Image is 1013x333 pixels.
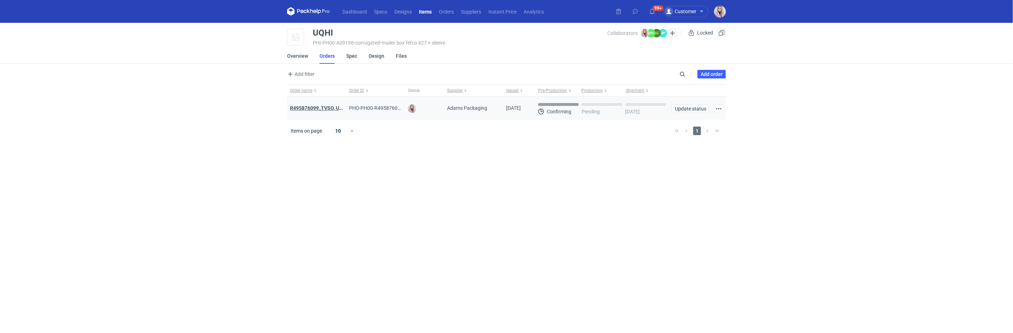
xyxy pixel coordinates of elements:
[678,70,701,78] input: Search
[290,105,348,111] a: R495876099_TVSO, UQHI
[485,7,520,16] a: Instant Price
[349,105,432,111] span: PHO-PH00-R495876099_TVSO,-UQHI
[290,88,312,93] span: Order name
[697,70,726,78] a: Add order
[287,48,308,64] a: Overview
[391,7,415,16] a: Designs
[435,7,457,16] a: Orders
[535,85,580,96] button: Pre-Production
[327,126,350,136] div: 10
[415,7,435,16] a: Items
[506,88,519,93] span: Issued
[663,6,714,17] button: Customer
[503,85,535,96] button: Issued
[675,106,706,111] span: Update status
[444,85,503,96] button: Supplier
[672,104,709,113] button: Update status
[624,85,669,96] button: Shipment
[286,70,315,78] button: Add filter
[313,40,608,46] div: PHI-PH00-A09156
[447,88,463,93] span: Supplier
[715,104,723,113] button: Actions
[457,7,485,16] a: Suppliers
[608,30,638,36] span: Collaborators
[320,48,335,64] a: Orders
[538,88,567,93] span: Pre-Production
[580,85,624,96] button: Production
[547,109,571,114] p: Confirming
[287,85,346,96] button: Order name
[354,40,380,46] span: • corrugated
[659,29,667,37] figcaption: MP
[408,104,416,113] img: Klaudia Wiśniewska
[520,7,547,16] a: Analytics
[291,127,322,134] span: Items on page
[313,29,333,37] div: UQHI
[714,6,726,17] img: Klaudia Wiśniewska
[717,29,726,37] button: Duplicate Item
[582,109,600,114] p: Pending
[287,7,330,16] svg: Packhelp Pro
[581,88,603,93] span: Production
[396,48,407,64] a: Files
[408,88,420,93] span: Owner
[647,29,655,37] figcaption: MN
[444,97,503,119] div: Adams Packaging
[626,88,644,93] span: Shipment
[625,109,640,114] p: [DATE]
[339,7,370,16] a: Dashboard
[447,104,487,112] span: Adams Packaging
[349,88,364,93] span: Order ID
[641,29,649,37] img: Klaudia Wiśniewska
[380,40,445,46] span: • mailer box fefco 427 + sleeve
[687,29,715,37] div: Locked
[346,85,405,96] button: Order ID
[369,48,384,64] a: Design
[346,48,357,64] a: Spec
[665,7,696,16] div: Customer
[653,29,661,37] figcaption: ŁC
[370,7,391,16] a: Specs
[506,105,521,111] span: 07/10/2025
[668,29,677,38] button: Edit collaborators
[646,6,658,17] button: 99+
[693,127,701,135] span: 1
